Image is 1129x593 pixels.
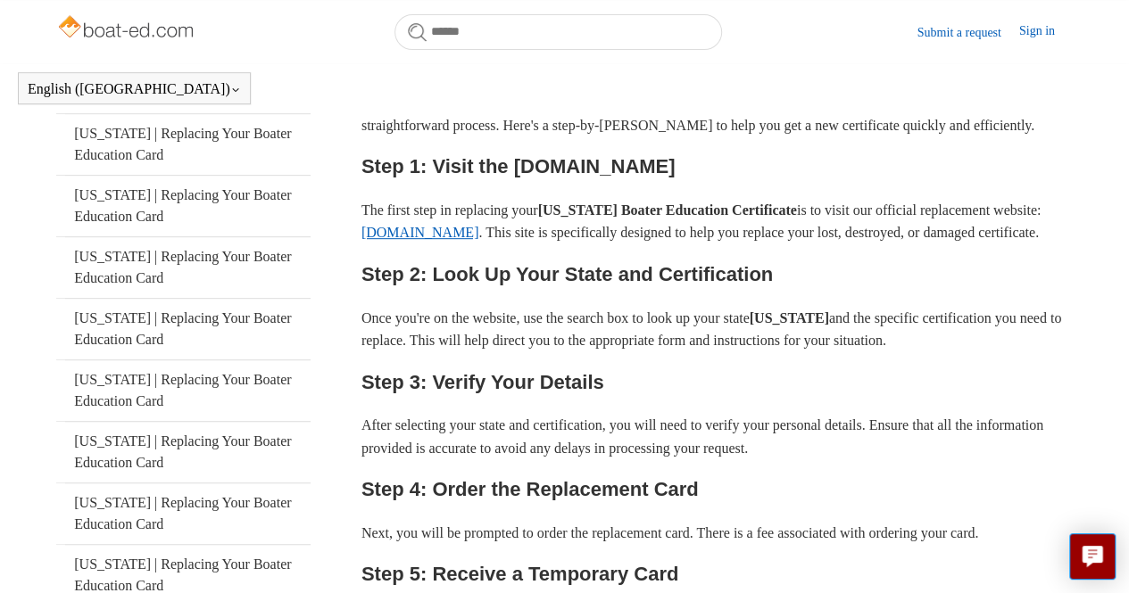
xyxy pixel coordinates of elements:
[361,91,1073,136] p: If you've lost, destroyed, or damaged your , don't worry—replacing it is a straightforward proces...
[361,259,1073,290] h2: Step 2: Look Up Your State and Certification
[361,522,1073,545] p: Next, you will be prompted to order the replacement card. There is a fee associated with ordering...
[56,422,311,482] a: [US_STATE] | Replacing Your Boater Education Card
[538,202,797,218] strong: [US_STATE] Boater Education Certificate
[56,114,311,175] a: [US_STATE] | Replacing Your Boater Education Card
[56,299,311,359] a: [US_STATE] | Replacing Your Boater Education Card
[1069,533,1116,580] button: Live chat
[750,310,829,325] strong: [US_STATE]
[56,360,311,421] a: [US_STATE] | Replacing Your Boater Education Card
[394,14,722,50] input: Search
[361,199,1073,244] p: The first step in replacing your is to visit our official replacement website: . This site is spe...
[56,237,311,298] a: [US_STATE] | Replacing Your Boater Education Card
[361,414,1073,459] p: After selecting your state and certification, you will need to verify your personal details. Ensu...
[1019,21,1073,43] a: Sign in
[917,23,1019,42] a: Submit a request
[28,81,241,97] button: English ([GEOGRAPHIC_DATA])
[56,483,311,544] a: [US_STATE] | Replacing Your Boater Education Card
[361,307,1073,352] p: Once you're on the website, use the search box to look up your state and the specific certificati...
[361,151,1073,182] h2: Step 1: Visit the [DOMAIN_NAME]
[361,558,1073,589] h2: Step 5: Receive a Temporary Card
[361,225,479,240] a: [DOMAIN_NAME]
[361,474,1073,505] h2: Step 4: Order the Replacement Card
[56,11,198,46] img: Boat-Ed Help Center home page
[361,367,1073,398] h2: Step 3: Verify Your Details
[56,176,311,236] a: [US_STATE] | Replacing Your Boater Education Card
